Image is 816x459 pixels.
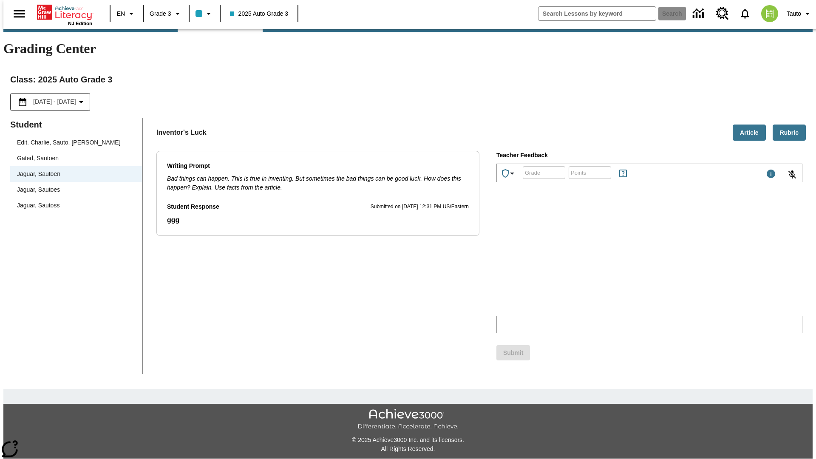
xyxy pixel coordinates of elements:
span: Grade 3 [150,9,171,18]
div: Jaguar, Sautoes [10,182,142,198]
div: Jaguar, Sautoen [10,166,142,182]
div: Edit. Charlie, Sauto. [PERSON_NAME] [10,135,142,150]
button: Rules for Earning Points and Achievements, Will open in new tab [615,165,632,182]
span: [DATE] - [DATE] [33,97,76,106]
div: Grade: Letters, numbers, %, + and - are allowed. [523,166,565,179]
p: Writing Prompt [167,161,469,171]
input: Grade: Letters, numbers, %, + and - are allowed. [523,161,565,184]
button: Profile/Settings [783,6,816,21]
p: Student [10,118,142,131]
div: Gated, Sautoen [10,150,142,166]
p: © 2025 Achieve3000 Inc. and its licensors. [3,436,813,445]
h1: Grading Center [3,41,813,57]
button: Achievements [497,165,521,182]
span: Jaguar, Sautoss [17,201,135,210]
button: Grade: Grade 3, Select a grade [146,6,186,21]
img: avatar image [761,5,778,22]
p: ggg [167,215,469,225]
p: Student Response [167,215,469,225]
p: All Rights Reserved. [3,445,813,453]
div: Home [37,3,92,26]
button: Open side menu [7,1,32,26]
button: Select a new avatar [756,3,783,25]
button: Select the date range menu item [14,97,86,107]
span: Edit. Charlie, Sauto. [PERSON_NAME] [17,138,135,147]
span: Tauto [787,9,801,18]
a: Resource Center, Will open in new tab [711,2,734,25]
div: Jaguar, Sautoss [10,198,142,213]
p: Teacher Feedback [496,151,802,160]
button: Article, Will open in new tab [733,125,766,141]
p: Submitted on [DATE] 12:31 PM US/Eastern [371,203,469,211]
input: Points: Must be equal to or less than 25. [569,161,611,184]
span: EN [117,9,125,18]
button: Language: EN, Select a language [113,6,140,21]
p: Student Response [167,202,219,212]
a: Notifications [734,3,756,25]
span: Jaguar, Sautoes [17,185,135,194]
p: Bad things can happen. This is true in inventing. But sometimes the bad things can be good luck. ... [167,174,469,192]
input: search field [538,7,656,20]
span: Gated, Sautoen [17,154,135,163]
button: Class color is light blue. Change class color [192,6,217,21]
h2: Class : 2025 Auto Grade 3 [10,73,806,86]
span: Jaguar, Sautoen [17,170,135,178]
span: 2025 Auto Grade 3 [230,9,289,18]
div: Maximum 1000 characters Press Escape to exit toolbar and use left and right arrow keys to access ... [766,169,776,181]
button: Rubric, Will open in new tab [773,125,806,141]
p: Inventor's Luck [156,127,207,138]
div: Points: Must be equal to or less than 25. [569,166,611,179]
a: Data Center [688,2,711,25]
img: Achieve3000 Differentiate Accelerate Achieve [357,409,459,431]
body: Type your response here. [3,7,124,14]
a: Home [37,4,92,21]
span: NJ Edition [68,21,92,26]
svg: Collapse Date Range Filter [76,97,86,107]
button: Click to activate and allow voice recognition [782,164,802,185]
